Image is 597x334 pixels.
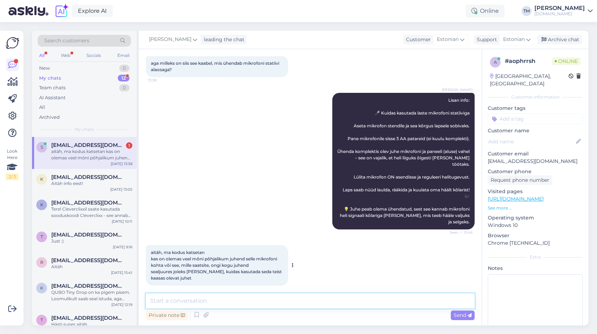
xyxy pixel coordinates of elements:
[146,311,188,320] div: Private note
[488,150,583,158] p: Customer email
[112,219,132,224] div: [DATE] 10:11
[149,36,191,43] span: [PERSON_NAME]
[40,285,43,291] span: k
[454,312,472,318] span: Send
[488,94,583,100] div: Customer information
[488,265,583,272] p: Notes
[51,180,132,187] div: Aitäh info eest!
[39,104,45,111] div: All
[537,35,582,44] div: Archive chat
[41,234,43,239] span: t
[446,230,472,235] span: Seen ✓ 13:46
[51,232,125,238] span: triinmet43@gmail.com
[119,84,130,91] div: 0
[51,148,132,161] div: aitäh, ma kodus katsetan kas on olemas veel mõni põhjalikum juhend selle mikrofoni kohta või see,...
[40,260,43,265] span: r
[6,148,19,180] div: Look Here
[51,315,125,321] span: trintsu130@gmail.com
[51,257,125,264] span: ruuta.joonas@Łgmail.com
[534,5,585,11] div: [PERSON_NAME]
[474,36,497,43] div: Support
[126,142,132,149] div: 1
[201,36,244,43] div: leading the chat
[51,289,132,302] div: QUBO Tiny Drop on ka pigem pisem. Loomulikult saab seal istuda, aga sellist lebotamise ruumi on [...
[522,6,532,16] div: TM
[534,11,585,17] div: [DOMAIN_NAME]
[110,187,132,192] div: [DATE] 13:05
[488,222,583,229] p: Windows 10
[72,5,113,17] a: Explore AI
[403,36,431,43] div: Customer
[116,51,131,60] div: Email
[148,78,175,83] span: 13:38
[111,302,132,307] div: [DATE] 12:19
[6,174,19,180] div: 2 / 3
[488,113,583,124] input: Add a tag
[437,36,459,43] span: Estonian
[552,57,581,65] span: Online
[51,321,132,328] div: Hästi,super aitäh
[39,75,61,82] div: My chats
[51,174,125,180] span: Kaisaa.kuusik@gmail.com
[488,205,583,211] p: See more ...
[488,138,575,145] input: Add name
[151,250,283,281] span: aitäh, ma kodus katsetan kas on olemas veel mõni põhjalikum juhend selle mikrofoni kohta või see,...
[442,87,472,92] span: [PERSON_NAME]
[51,142,125,148] span: sille092@gmail.com
[119,65,130,72] div: 0
[51,206,132,219] div: Tere! Cleverclixxil saate kasutada sooduskoodi Cleverclixx - see annab hetkel olevale soodukale v...
[488,239,583,247] p: Chrome [TECHNICAL_ID]
[39,114,60,121] div: Archived
[488,158,583,165] p: [EMAIL_ADDRESS][DOMAIN_NAME]
[85,51,102,60] div: Socials
[503,36,525,43] span: Estonian
[505,57,552,65] div: # aophrrsh
[59,51,72,60] div: Web
[111,270,132,275] div: [DATE] 15:41
[40,176,43,182] span: K
[488,127,583,134] p: Customer name
[41,317,43,323] span: t
[118,75,130,82] div: 12
[6,36,19,50] img: Askly Logo
[488,105,583,112] p: Customer tags
[466,5,504,17] div: Online
[488,214,583,222] p: Operating system
[490,73,569,88] div: [GEOGRAPHIC_DATA], [GEOGRAPHIC_DATA]
[494,59,497,65] span: a
[54,4,69,18] img: explore-ai
[488,168,583,175] p: Customer phone
[148,286,175,291] span: 13:57
[44,37,89,44] span: Search customers
[39,65,50,72] div: New
[41,144,43,150] span: s
[488,232,583,239] p: Browser
[51,264,132,270] div: Aitäh
[488,254,583,260] div: Extra
[39,84,65,91] div: Team chats
[51,283,125,289] span: kivimaakarina@gmail.com
[488,196,544,202] a: [URL][DOMAIN_NAME]
[51,200,125,206] span: kristiina.leiten@gmail.com
[151,60,280,72] span: aga milleks on siis see kaabel, mis ühendab mikrofoni statiivi alaosaga?
[111,161,132,166] div: [DATE] 13:38
[488,175,552,185] div: Request phone number
[39,94,65,101] div: AI Assistant
[38,51,46,60] div: All
[75,126,94,133] span: My chats
[488,188,583,195] p: Visited pages
[40,202,43,207] span: k
[113,244,132,250] div: [DATE] 9:16
[534,5,593,17] a: [PERSON_NAME][DOMAIN_NAME]
[51,238,132,244] div: Just :)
